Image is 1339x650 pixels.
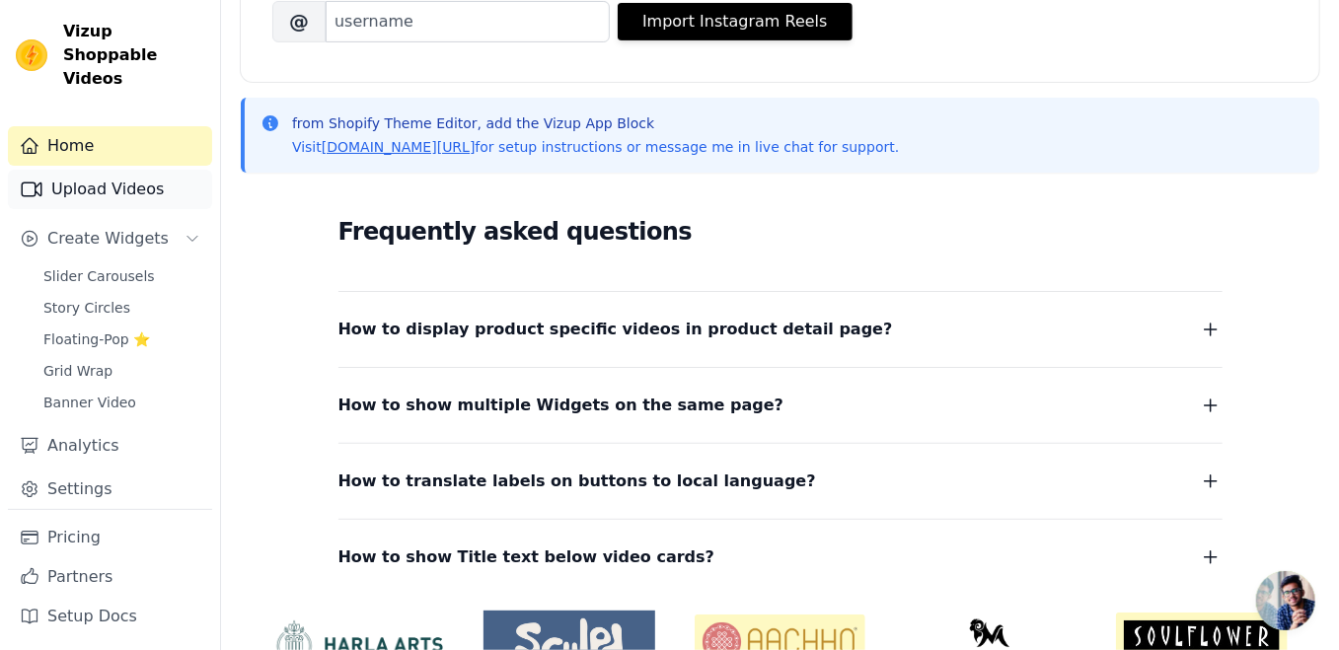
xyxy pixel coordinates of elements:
a: [DOMAIN_NAME][URL] [322,139,476,155]
a: Analytics [8,426,212,466]
a: Pricing [8,518,212,557]
a: Story Circles [32,294,212,322]
span: How to translate labels on buttons to local language? [338,468,816,495]
a: Grid Wrap [32,357,212,385]
p: from Shopify Theme Editor, add the Vizup App Block [292,113,899,133]
a: Banner Video [32,389,212,416]
span: Floating-Pop ⭐ [43,329,150,349]
span: Create Widgets [47,227,169,251]
button: How to show multiple Widgets on the same page? [338,392,1223,419]
span: Slider Carousels [43,266,155,286]
a: Partners [8,557,212,597]
h2: Frequently asked questions [338,212,1223,252]
span: How to display product specific videos in product detail page? [338,316,893,343]
button: How to translate labels on buttons to local language? [338,468,1223,495]
img: Vizup [16,39,47,71]
a: Upload Videos [8,170,212,209]
button: How to show Title text below video cards? [338,543,1223,571]
a: Floating-Pop ⭐ [32,325,212,353]
span: How to show multiple Widgets on the same page? [338,392,784,419]
span: Grid Wrap [43,361,112,381]
button: Create Widgets [8,219,212,258]
button: Import Instagram Reels [618,3,853,40]
span: Vizup Shoppable Videos [63,20,204,91]
a: Slider Carousels [32,262,212,290]
a: Setup Docs [8,597,212,636]
a: Home [8,126,212,166]
span: @ [272,1,326,42]
span: Banner Video [43,393,136,412]
span: How to show Title text below video cards? [338,543,715,571]
div: Open chat [1256,571,1315,630]
p: Visit for setup instructions or message me in live chat for support. [292,137,899,157]
input: username [326,1,610,42]
button: How to display product specific videos in product detail page? [338,316,1223,343]
span: Story Circles [43,298,130,318]
a: Settings [8,469,212,509]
